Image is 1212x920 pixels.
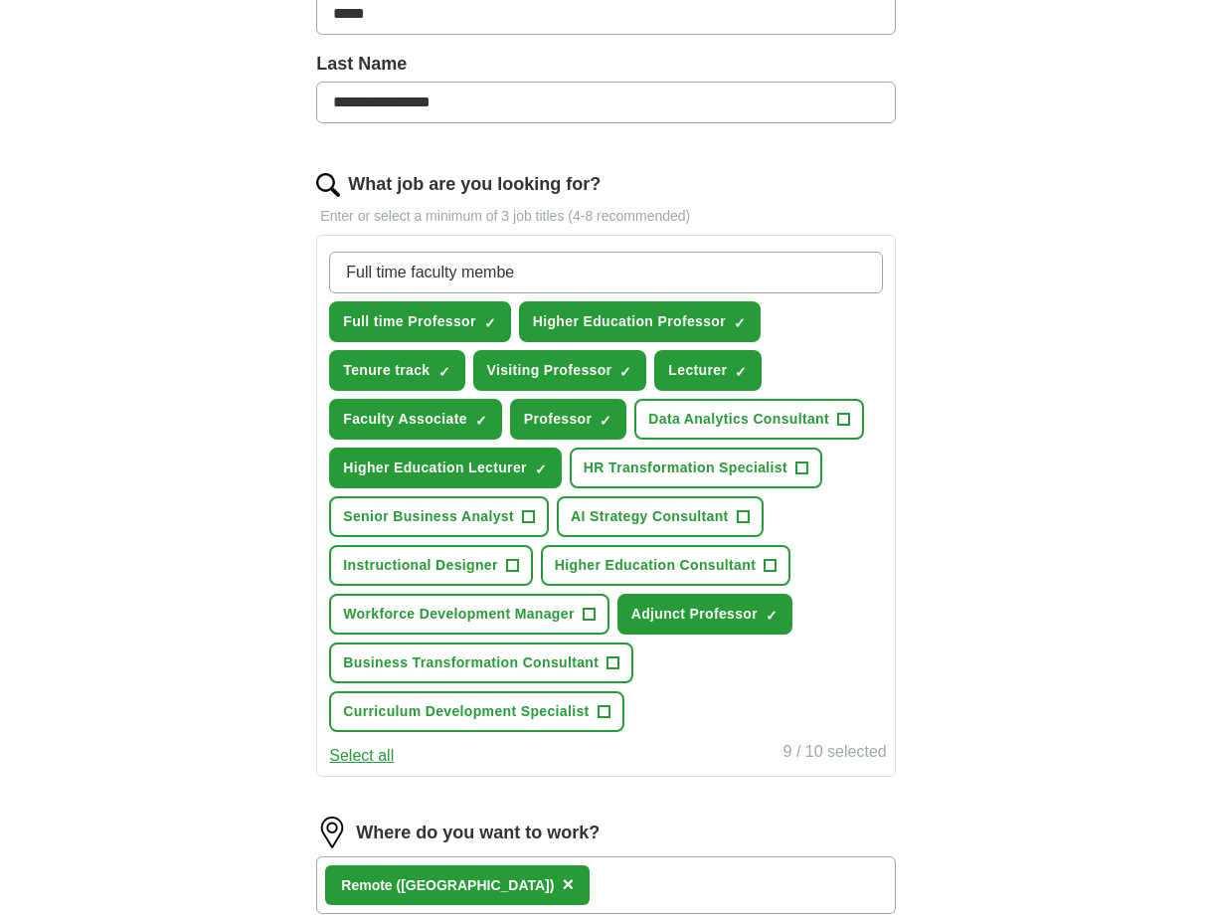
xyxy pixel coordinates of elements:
span: ✓ [438,364,450,380]
span: × [562,873,574,895]
button: Faculty Associate✓ [329,399,501,440]
button: Data Analytics Consultant [634,399,864,440]
span: ✓ [484,315,496,331]
span: Visiting Professor [487,360,612,381]
span: Business Transformation Consultant [343,652,599,673]
span: ✓ [734,315,746,331]
button: Adjunct Professor✓ [617,594,792,635]
button: Full time Professor✓ [329,301,510,342]
span: Higher Education Lecturer [343,458,527,478]
button: Workforce Development Manager [329,594,608,635]
label: Where do you want to work? [356,820,600,846]
span: Higher Education Professor [533,311,726,332]
label: Last Name [316,51,895,78]
span: HR Transformation Specialist [584,458,787,478]
input: Type a job title and press enter [329,252,882,293]
button: Higher Education Consultant [541,545,790,586]
button: Lecturer✓ [654,350,762,391]
span: Workforce Development Manager [343,604,574,625]
span: ✓ [600,413,611,429]
span: Adjunct Professor [631,604,758,625]
button: Higher Education Lecturer✓ [329,448,562,488]
button: AI Strategy Consultant [557,496,764,537]
button: HR Transformation Specialist [570,448,822,488]
button: Visiting Professor✓ [473,350,647,391]
span: AI Strategy Consultant [571,506,729,527]
span: Curriculum Development Specialist [343,701,589,722]
button: Instructional Designer [329,545,533,586]
button: Curriculum Development Specialist [329,691,623,732]
button: Business Transformation Consultant [329,643,633,683]
span: ✓ [735,364,747,380]
button: × [562,870,574,900]
span: ✓ [535,461,547,477]
button: Select all [329,744,394,768]
div: 9 / 10 selected [783,740,887,768]
span: Full time Professor [343,311,475,332]
span: ✓ [766,608,778,624]
button: Professor✓ [510,399,627,440]
span: Higher Education Consultant [555,555,756,576]
button: Higher Education Professor✓ [519,301,761,342]
span: Professor [524,409,593,430]
span: ✓ [619,364,631,380]
img: search.png [316,173,340,197]
label: What job are you looking for? [348,171,601,198]
span: Data Analytics Consultant [648,409,829,430]
div: Remote ([GEOGRAPHIC_DATA]) [341,875,554,896]
button: Senior Business Analyst [329,496,549,537]
span: Faculty Associate [343,409,466,430]
span: Senior Business Analyst [343,506,514,527]
span: ✓ [475,413,487,429]
span: Instructional Designer [343,555,498,576]
p: Enter or select a minimum of 3 job titles (4-8 recommended) [316,206,895,227]
span: Lecturer [668,360,727,381]
button: Tenure track✓ [329,350,464,391]
img: location.png [316,817,348,848]
span: Tenure track [343,360,430,381]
